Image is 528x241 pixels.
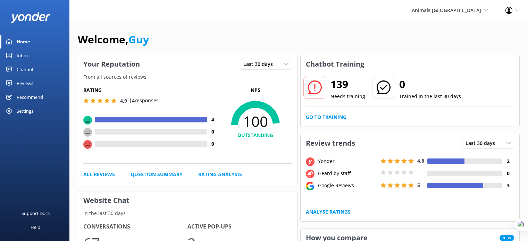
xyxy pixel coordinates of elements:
h4: Conversations [83,222,187,231]
h4: 4 [207,116,219,123]
span: 4.9 [120,97,127,104]
div: Chatbot [17,62,34,76]
div: Heard by staff [316,170,379,177]
h4: 0 [207,140,219,148]
h1: Welcome, [78,31,149,48]
a: All Reviews [83,171,115,178]
h3: Your Reputation [78,55,145,73]
a: Guy [128,32,149,46]
div: Google Reviews [316,182,379,189]
h2: 0 [399,76,461,93]
div: Help [31,220,40,234]
a: Rating Analysis [198,171,242,178]
h4: OUTSTANDING [219,131,292,139]
span: Last 30 days [243,60,277,68]
span: Last 30 days [466,139,499,147]
span: 4.8 [417,157,424,164]
div: Inbox [17,49,29,62]
div: Support Docs [22,206,50,220]
p: Trained in the last 30 days [399,93,461,100]
p: | 4 responses [129,97,159,104]
a: Analyse Ratings [306,208,351,216]
span: 5 [417,182,420,188]
div: Home [17,35,30,49]
h4: 0 [502,170,514,177]
h2: 139 [330,76,365,93]
h4: Active Pop-ups [187,222,292,231]
div: Settings [17,104,33,118]
h4: 2 [502,157,514,165]
h4: 3 [502,182,514,189]
a: Go to Training [306,113,346,121]
a: Question Summary [131,171,183,178]
span: New [500,235,514,241]
img: yonder-white-logo.png [10,12,50,23]
p: From all sources of reviews [78,73,297,81]
p: NPS [219,86,292,94]
h3: Website Chat [78,191,297,209]
p: Needs training [330,93,365,100]
span: 100 [219,113,292,130]
h3: Review trends [301,134,360,152]
div: Recommend [17,90,43,104]
span: Animals [GEOGRAPHIC_DATA] [412,7,481,14]
div: Yonder [316,157,379,165]
p: In the last 30 days [78,209,297,217]
h5: Rating [83,86,219,94]
div: Reviews [17,76,33,90]
h4: 0 [207,128,219,136]
h3: Chatbot Training [301,55,369,73]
